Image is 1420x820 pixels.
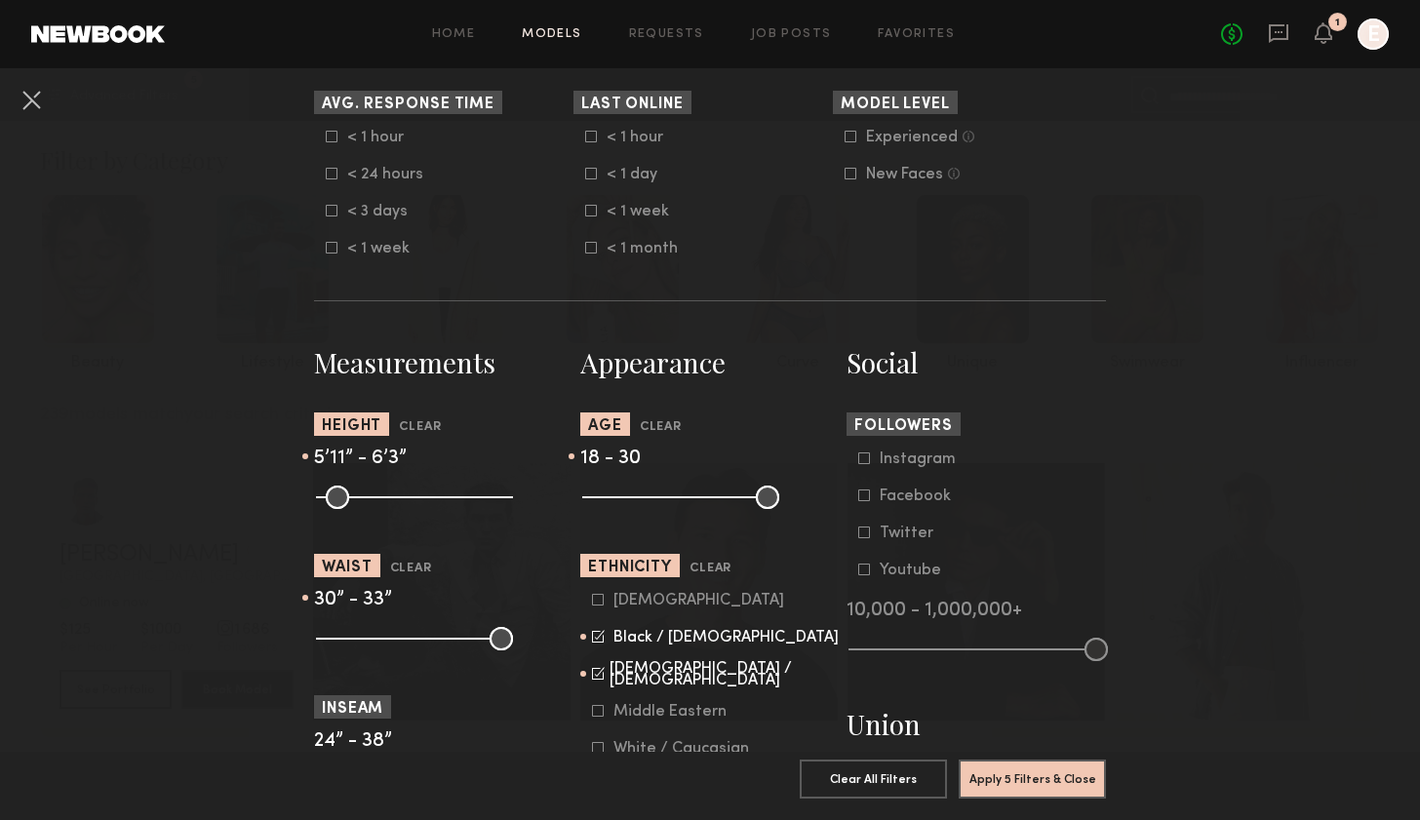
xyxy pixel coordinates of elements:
span: Inseam [322,702,383,717]
button: Cancel [16,84,47,115]
span: Last Online [581,98,684,112]
div: Twitter [880,527,956,539]
div: Facebook [880,490,956,502]
span: Waist [322,561,373,575]
a: Models [522,28,581,41]
button: Clear [640,416,682,439]
div: < 3 days [347,206,423,217]
button: Clear [690,558,731,580]
div: 1 [1335,18,1340,28]
a: Home [432,28,476,41]
div: Instagram [880,453,956,465]
button: Clear [399,416,441,439]
button: Apply 5 Filters & Close [959,760,1106,799]
div: < 1 hour [347,132,423,143]
span: Age [588,419,622,434]
div: New Faces [866,169,943,180]
h3: Appearance [580,344,840,381]
div: 10,000 - 1,000,000+ [847,603,1106,620]
h3: Union [847,706,1106,743]
div: [DEMOGRAPHIC_DATA] [613,595,784,606]
span: 18 - 30 [580,449,641,468]
span: Followers [854,419,953,434]
div: < 1 day [607,169,683,180]
span: 5’11” - 6’3” [314,449,407,468]
button: Clear All Filters [800,760,947,799]
a: Job Posts [751,28,832,41]
div: Experienced [866,132,958,143]
div: Middle Eastern [613,706,727,718]
h3: Social [847,344,1106,381]
div: < 1 month [607,243,683,254]
h3: Measurements [314,344,573,381]
button: Clear [390,558,432,580]
div: Youtube [880,565,956,576]
div: [DEMOGRAPHIC_DATA] / [DEMOGRAPHIC_DATA] [610,663,840,686]
span: Height [322,419,381,434]
span: Avg. Response Time [322,98,494,112]
div: Black / [DEMOGRAPHIC_DATA] [613,632,839,644]
div: < 1 week [347,243,423,254]
span: Model Level [841,98,950,112]
div: < 24 hours [347,169,423,180]
a: Requests [629,28,704,41]
a: E [1358,19,1389,50]
span: 30” - 33” [314,591,392,609]
div: White / Caucasian [613,743,749,755]
a: Favorites [878,28,955,41]
div: < 1 hour [607,132,683,143]
common-close-button: Cancel [16,84,47,119]
span: 24” - 38” [314,732,392,751]
div: < 1 week [607,206,683,217]
span: Ethnicity [588,561,672,575]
